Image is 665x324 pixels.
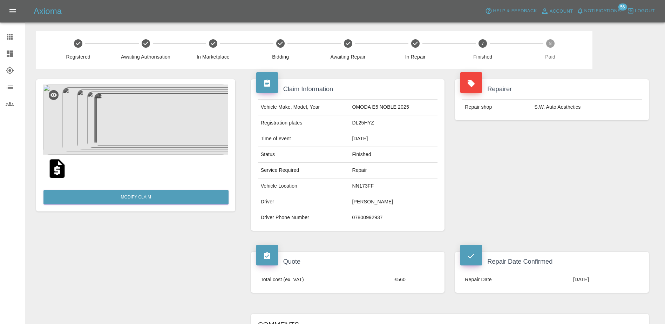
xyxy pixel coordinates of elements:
a: Modify Claim [43,190,229,204]
td: Finished [349,147,437,163]
td: Service Required [258,163,350,178]
span: Awaiting Authorisation [115,53,176,60]
td: Driver [258,194,350,210]
span: Notifications [584,7,621,15]
img: 6e2e527f-4400-4efc-9d03-442cb34f12f7 [43,85,228,155]
td: Repair shop [462,100,531,115]
td: £560 [392,272,437,288]
span: Paid [519,53,581,60]
td: [PERSON_NAME] [349,194,437,210]
text: 7 [482,41,484,46]
button: Open drawer [4,3,21,20]
td: [DATE] [349,131,437,147]
td: 07800992937 [349,210,437,225]
td: DL25HYZ [349,115,437,131]
h4: Quote [256,257,440,266]
td: Repair [349,163,437,178]
td: S.W. Auto Aesthetics [531,100,642,115]
span: Bidding [250,53,311,60]
td: OMODA E5 NOBLE 2025 [349,100,437,115]
span: 56 [618,4,627,11]
td: Time of event [258,131,350,147]
h4: Claim Information [256,85,440,94]
td: Total cost (ex. VAT) [258,272,392,288]
td: NN173FF [349,178,437,194]
span: Awaiting Repair [317,53,379,60]
button: Notifications [575,6,623,16]
text: 8 [549,41,551,46]
img: original/e6e1e1d2-62c6-4b66-bd52-539d37494d00 [46,157,68,180]
span: In Repair [385,53,446,60]
td: Vehicle Make, Model, Year [258,100,350,115]
span: Account [550,7,573,15]
td: [DATE] [570,272,642,288]
span: Help & Feedback [493,7,537,15]
h4: Repairer [460,85,644,94]
h4: Repair Date Confirmed [460,257,644,266]
td: Status [258,147,350,163]
h5: Axioma [34,6,62,17]
td: Driver Phone Number [258,210,350,225]
td: Vehicle Location [258,178,350,194]
button: Help & Feedback [483,6,538,16]
span: Finished [452,53,514,60]
span: Logout [635,7,655,15]
a: Account [539,6,575,17]
td: Repair Date [462,272,570,288]
td: Registration plates [258,115,350,131]
button: Logout [625,6,657,16]
span: Registered [47,53,109,60]
span: In Marketplace [182,53,244,60]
